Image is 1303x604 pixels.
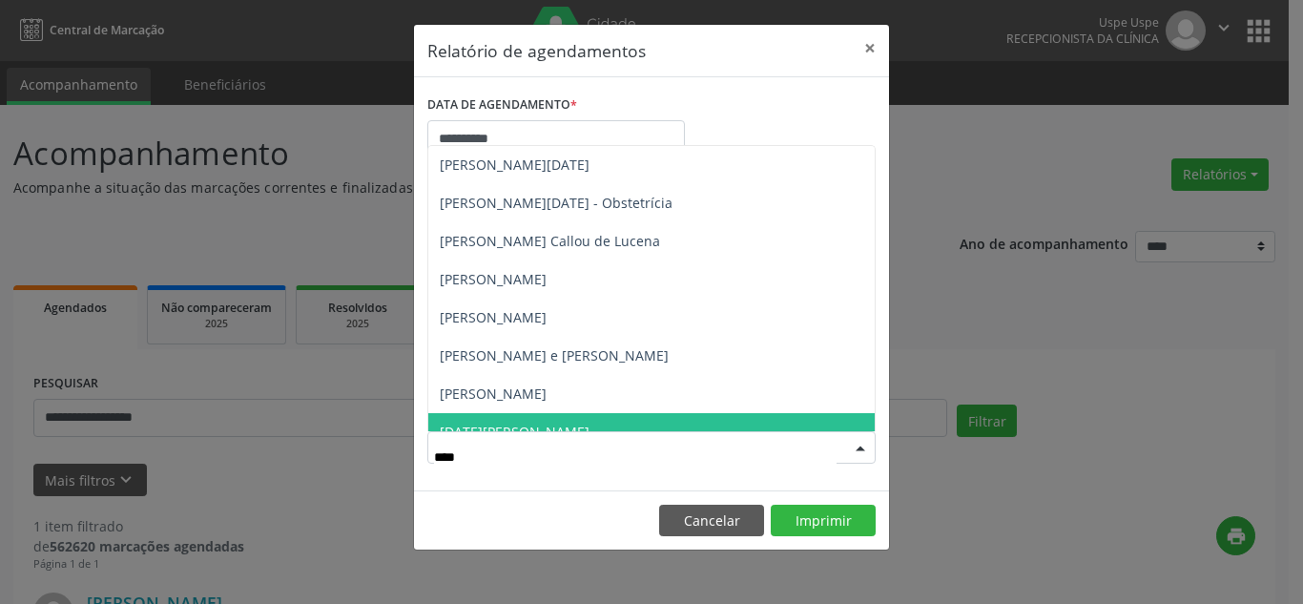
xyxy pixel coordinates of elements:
span: [PERSON_NAME] e [PERSON_NAME] [440,346,669,364]
h5: Relatório de agendamentos [427,38,646,63]
span: [PERSON_NAME][DATE] - Obstetrícia [440,194,672,212]
span: [PERSON_NAME] [440,308,547,326]
button: Close [851,25,889,72]
label: DATA DE AGENDAMENTO [427,91,577,120]
span: [PERSON_NAME] [440,385,547,403]
span: [PERSON_NAME][DATE] [440,156,589,174]
button: Cancelar [659,505,764,537]
span: [PERSON_NAME] [440,270,547,288]
span: [DATE][PERSON_NAME] [440,423,589,441]
button: Imprimir [771,505,876,537]
span: [PERSON_NAME] Callou de Lucena [440,232,660,250]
